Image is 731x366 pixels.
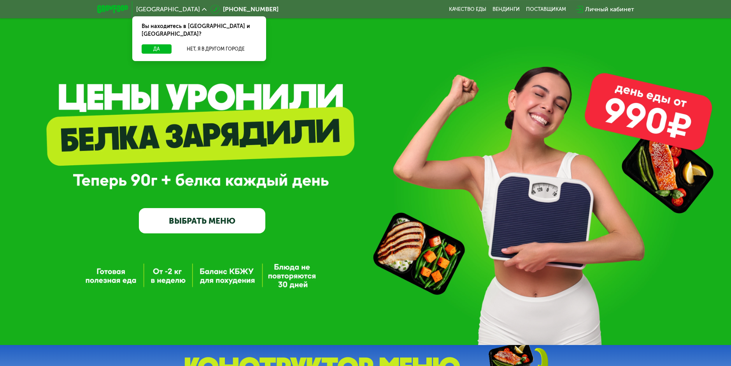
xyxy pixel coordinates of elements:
[132,16,266,44] div: Вы находитесь в [GEOGRAPHIC_DATA] и [GEOGRAPHIC_DATA]?
[449,6,486,12] a: Качество еды
[175,44,257,54] button: Нет, я в другом городе
[493,6,520,12] a: Вендинги
[139,208,265,233] a: ВЫБРАТЬ МЕНЮ
[585,5,634,14] div: Личный кабинет
[210,5,279,14] a: [PHONE_NUMBER]
[526,6,566,12] div: поставщикам
[136,6,200,12] span: [GEOGRAPHIC_DATA]
[142,44,172,54] button: Да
